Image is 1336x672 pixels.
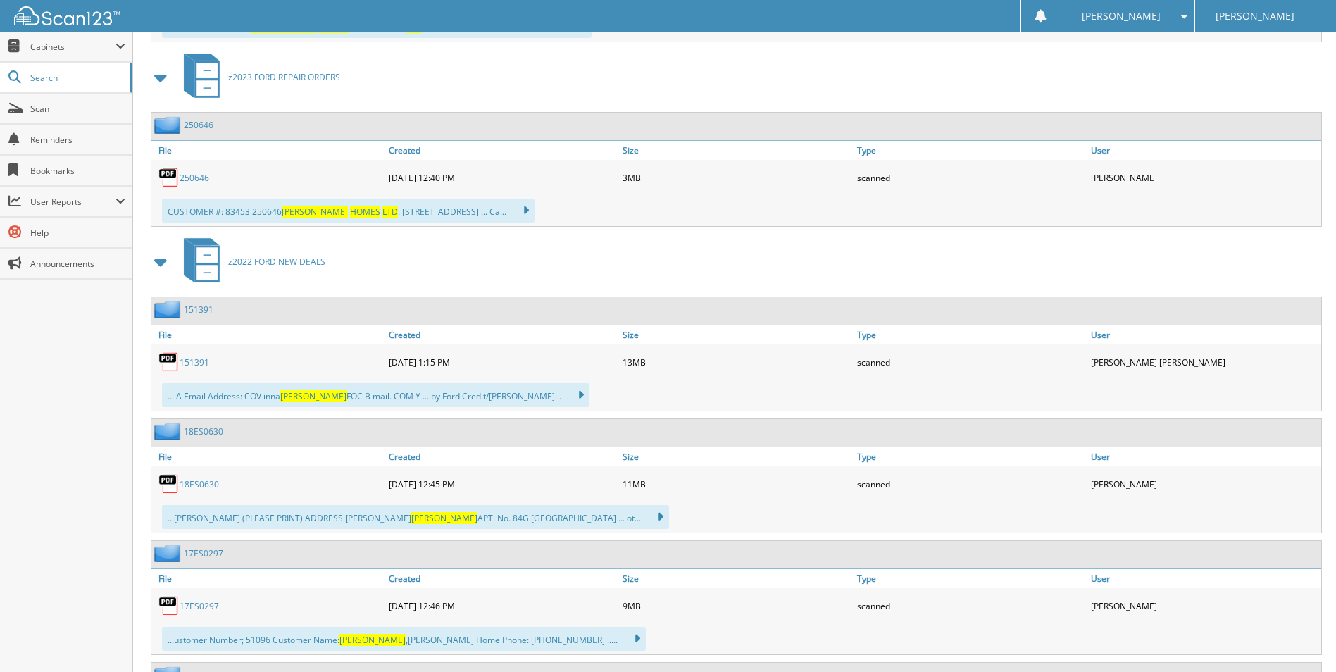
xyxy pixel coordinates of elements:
[175,49,340,105] a: z2023 FORD REPAIR ORDERS
[1266,604,1336,672] iframe: Chat Widget
[1216,12,1294,20] span: [PERSON_NAME]
[854,569,1087,588] a: Type
[158,167,180,188] img: PDF.png
[180,600,219,612] a: 17ES0297
[280,390,347,402] span: [PERSON_NAME]
[154,545,184,562] img: folder2.png
[151,325,385,344] a: File
[30,41,116,53] span: Cabinets
[30,165,125,177] span: Bookmarks
[854,141,1087,160] a: Type
[162,199,535,223] div: CUSTOMER #: 83453 250646 . [STREET_ADDRESS] ... Ca...
[619,470,853,498] div: 11MB
[385,447,619,466] a: Created
[619,325,853,344] a: Size
[151,569,385,588] a: File
[184,304,213,316] a: 151391
[180,478,219,490] a: 18ES0630
[1087,141,1321,160] a: User
[151,447,385,466] a: File
[854,348,1087,376] div: scanned
[382,206,398,218] span: LTD
[30,103,125,115] span: Scan
[282,206,348,218] span: [PERSON_NAME]
[154,423,184,440] img: folder2.png
[854,592,1087,620] div: scanned
[184,119,213,131] a: 250646
[619,141,853,160] a: Size
[411,512,477,524] span: [PERSON_NAME]
[184,547,223,559] a: 17ES0297
[350,206,380,218] span: HOMES
[385,592,619,620] div: [DATE] 12:46 PM
[385,569,619,588] a: Created
[30,227,125,239] span: Help
[30,258,125,270] span: Announcements
[1087,470,1321,498] div: [PERSON_NAME]
[162,627,646,651] div: ...ustomer Number; 51096 Customer Name: ,[PERSON_NAME] Home Phone: [PHONE_NUMBER] .....
[30,72,123,84] span: Search
[619,569,853,588] a: Size
[180,172,209,184] a: 250646
[385,141,619,160] a: Created
[619,163,853,192] div: 3MB
[180,356,209,368] a: 151391
[1087,163,1321,192] div: [PERSON_NAME]
[1087,348,1321,376] div: [PERSON_NAME] [PERSON_NAME]
[385,325,619,344] a: Created
[385,470,619,498] div: [DATE] 12:45 PM
[228,71,340,83] span: z2023 FORD REPAIR ORDERS
[1087,325,1321,344] a: User
[619,447,853,466] a: Size
[854,325,1087,344] a: Type
[854,163,1087,192] div: scanned
[162,505,669,529] div: ...[PERSON_NAME] (PLEASE PRINT) ADDRESS [PERSON_NAME] APT. No. 84G [GEOGRAPHIC_DATA] ... ot...
[154,116,184,134] img: folder2.png
[1082,12,1161,20] span: [PERSON_NAME]
[158,595,180,616] img: PDF.png
[619,592,853,620] div: 9MB
[1087,447,1321,466] a: User
[158,351,180,373] img: PDF.png
[30,196,116,208] span: User Reports
[154,301,184,318] img: folder2.png
[854,447,1087,466] a: Type
[385,163,619,192] div: [DATE] 12:40 PM
[1087,592,1321,620] div: [PERSON_NAME]
[151,141,385,160] a: File
[228,256,325,268] span: z2022 FORD NEW DEALS
[30,134,125,146] span: Reminders
[14,6,120,25] img: scan123-logo-white.svg
[619,348,853,376] div: 13MB
[175,234,325,290] a: z2022 FORD NEW DEALS
[854,470,1087,498] div: scanned
[158,473,180,494] img: PDF.png
[339,634,406,646] span: [PERSON_NAME]
[162,383,589,407] div: ... A Email Address: COV inna FOC B mail. COM Y ... by Ford Credit/[PERSON_NAME]...
[1087,569,1321,588] a: User
[184,425,223,437] a: 18ES0630
[385,348,619,376] div: [DATE] 1:15 PM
